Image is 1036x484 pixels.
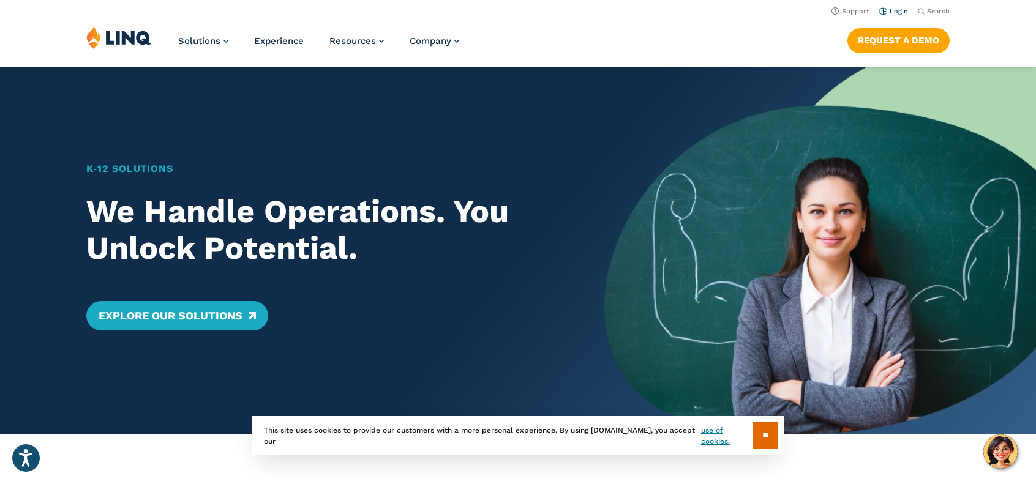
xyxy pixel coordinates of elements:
a: Support [831,7,869,15]
a: Request a Demo [847,28,950,53]
span: Resources [329,35,376,47]
nav: Button Navigation [847,26,950,53]
a: Company [410,35,459,47]
div: This site uses cookies to provide our customers with a more personal experience. By using [DOMAIN... [252,416,784,455]
button: Open Search Bar [918,7,950,16]
a: use of cookies. [701,425,753,447]
a: Login [879,7,908,15]
img: LINQ | K‑12 Software [86,26,151,49]
a: Explore Our Solutions [86,301,268,330]
span: Company [410,35,451,47]
h1: K‑12 Solutions [86,162,562,176]
a: Experience [254,35,304,47]
nav: Primary Navigation [178,26,459,66]
h2: We Handle Operations. You Unlock Potential. [86,193,562,267]
a: Resources [329,35,384,47]
img: Home Banner [604,67,1036,434]
span: Solutions [178,35,220,47]
a: Solutions [178,35,228,47]
span: Search [927,7,950,15]
button: Hello, have a question? Let’s chat. [983,434,1018,469]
